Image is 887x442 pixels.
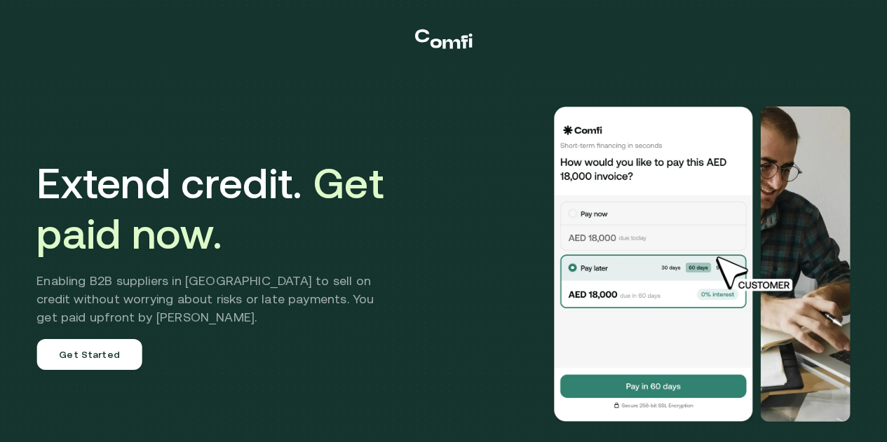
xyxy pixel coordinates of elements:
[36,158,395,259] h1: Extend credit.
[36,159,384,258] span: Get paid now.
[760,106,850,422] img: Would you like to pay this AED 18,000.00 invoice?
[552,106,755,422] img: Would you like to pay this AED 18,000.00 invoice?
[36,339,142,370] a: Get Started
[415,15,473,57] a: Return to the top of the Comfi home page
[705,254,808,293] img: cursor
[36,272,395,326] h2: Enabling B2B suppliers in [GEOGRAPHIC_DATA] to sell on credit without worrying about risks or lat...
